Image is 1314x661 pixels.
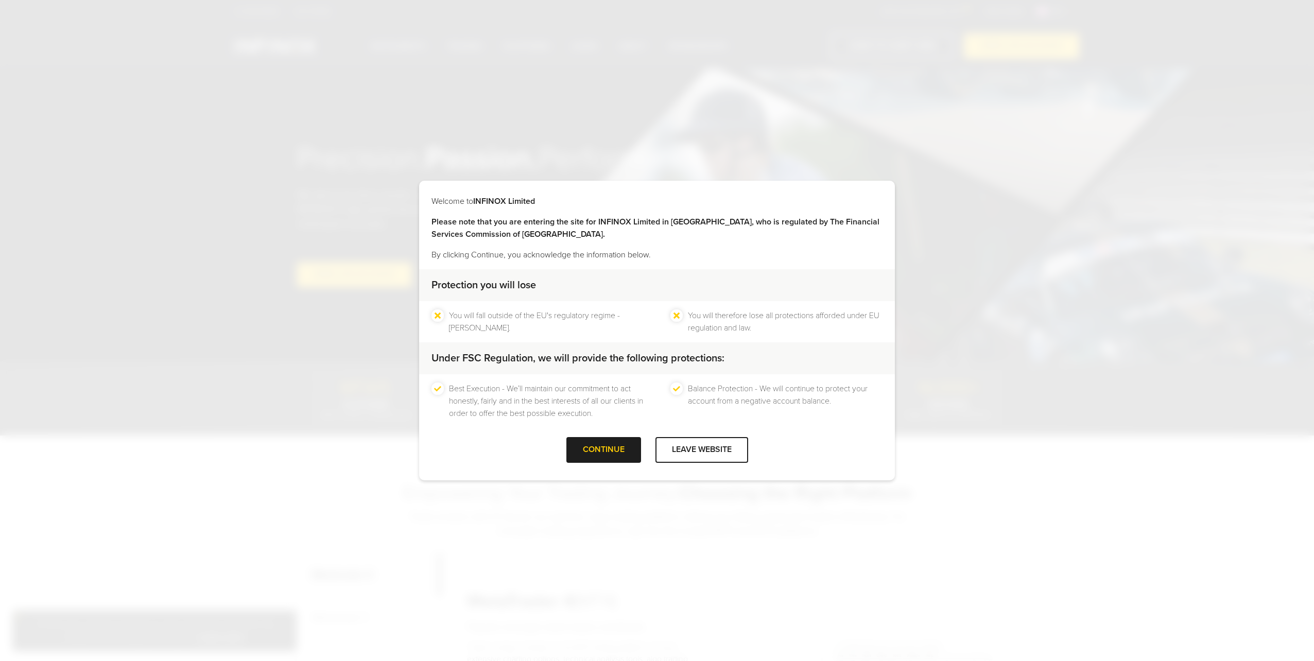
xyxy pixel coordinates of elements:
[566,437,641,462] div: CONTINUE
[431,217,879,239] strong: Please note that you are entering the site for INFINOX Limited in [GEOGRAPHIC_DATA], who is regul...
[473,196,535,206] strong: INFINOX Limited
[431,249,883,261] p: By clicking Continue, you acknowledge the information below.
[655,437,748,462] div: LEAVE WEBSITE
[431,195,883,207] p: Welcome to
[688,382,883,420] li: Balance Protection - We will continue to protect your account from a negative account balance.
[431,352,724,364] strong: Under FSC Regulation, we will provide the following protections:
[688,309,883,334] li: You will therefore lose all protections afforded under EU regulation and law.
[449,382,644,420] li: Best Execution - We’ll maintain our commitment to act honestly, fairly and in the best interests ...
[431,279,536,291] strong: Protection you will lose
[449,309,644,334] li: You will fall outside of the EU's regulatory regime - [PERSON_NAME].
